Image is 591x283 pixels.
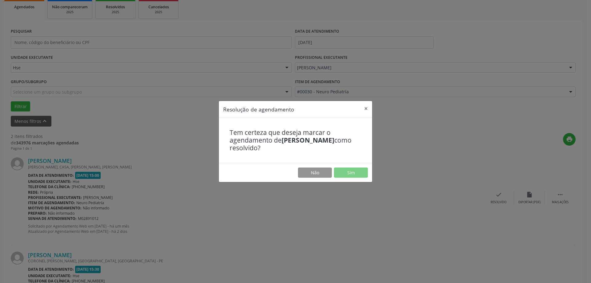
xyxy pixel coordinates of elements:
[282,136,334,144] b: [PERSON_NAME]
[230,129,361,152] h4: Tem certeza que deseja marcar o agendamento de como resolvido?
[223,105,294,113] h5: Resolução de agendamento
[334,168,368,178] button: Sim
[298,168,332,178] button: Não
[360,101,372,116] button: Close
